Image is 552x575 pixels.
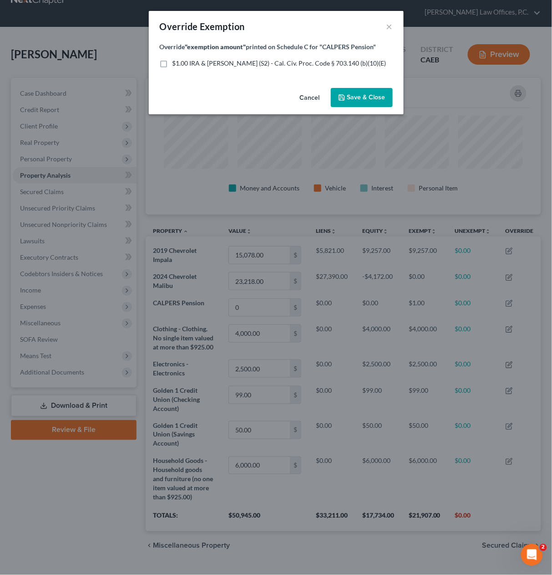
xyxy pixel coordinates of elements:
[347,93,385,101] span: Save & Close
[160,20,245,33] div: Override Exemption
[386,21,393,32] button: ×
[331,88,393,107] button: Save & Close
[540,544,547,551] span: 2
[160,42,376,51] label: Override printed on Schedule C for "CALPERS Pension"
[521,544,543,566] iframe: Intercom live chat
[293,89,327,107] button: Cancel
[185,43,246,51] strong: "exemption amount"
[172,59,386,67] span: $1.00 IRA & [PERSON_NAME] (S2) - Cal. Civ. Proc. Code § 703.140 (b)(10)(E)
